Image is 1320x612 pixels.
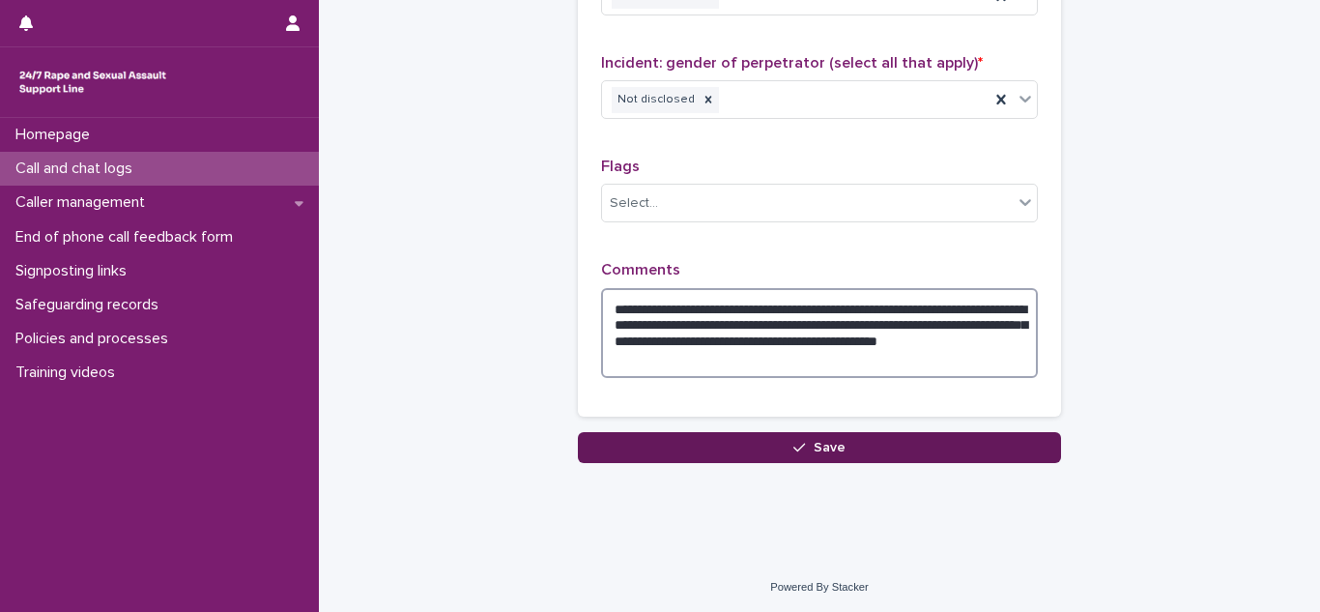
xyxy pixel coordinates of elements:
p: Policies and processes [8,330,184,348]
p: Homepage [8,126,105,144]
p: Training videos [8,364,130,382]
p: Caller management [8,193,160,212]
span: Incident: gender of perpetrator (select all that apply) [601,55,983,71]
button: Save [578,432,1061,463]
p: Signposting links [8,262,142,280]
img: rhQMoQhaT3yELyF149Cw [15,63,170,102]
div: Select... [610,193,658,214]
p: End of phone call feedback form [8,228,248,247]
span: Flags [601,159,640,174]
p: Call and chat logs [8,160,148,178]
span: Save [814,441,846,454]
span: Comments [601,262,680,277]
p: Safeguarding records [8,296,174,314]
div: Not disclosed [612,87,698,113]
a: Powered By Stacker [770,581,868,593]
